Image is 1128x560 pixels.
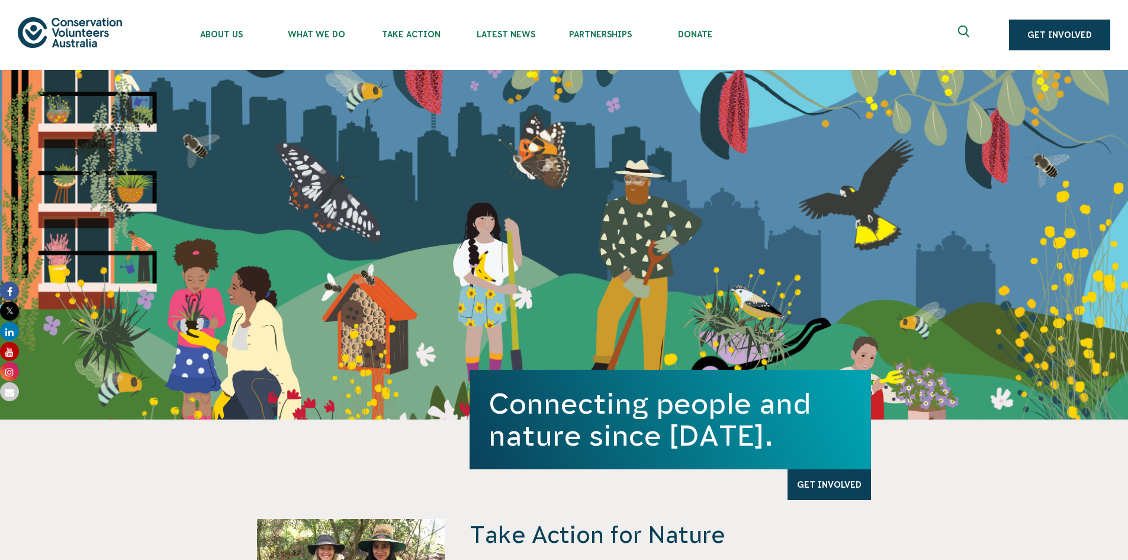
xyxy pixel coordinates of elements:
[174,30,269,39] span: About Us
[788,469,871,500] a: Get Involved
[470,519,871,550] h4: Take Action for Nature
[269,30,364,39] span: What We Do
[458,30,553,39] span: Latest News
[18,17,122,47] img: logo.svg
[648,30,743,39] span: Donate
[364,30,458,39] span: Take Action
[1009,20,1110,50] a: Get Involved
[958,25,973,44] span: Expand search box
[489,388,852,452] h1: Connecting people and nature since [DATE].
[553,30,648,39] span: Partnerships
[951,21,979,49] button: Expand search box Close search box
